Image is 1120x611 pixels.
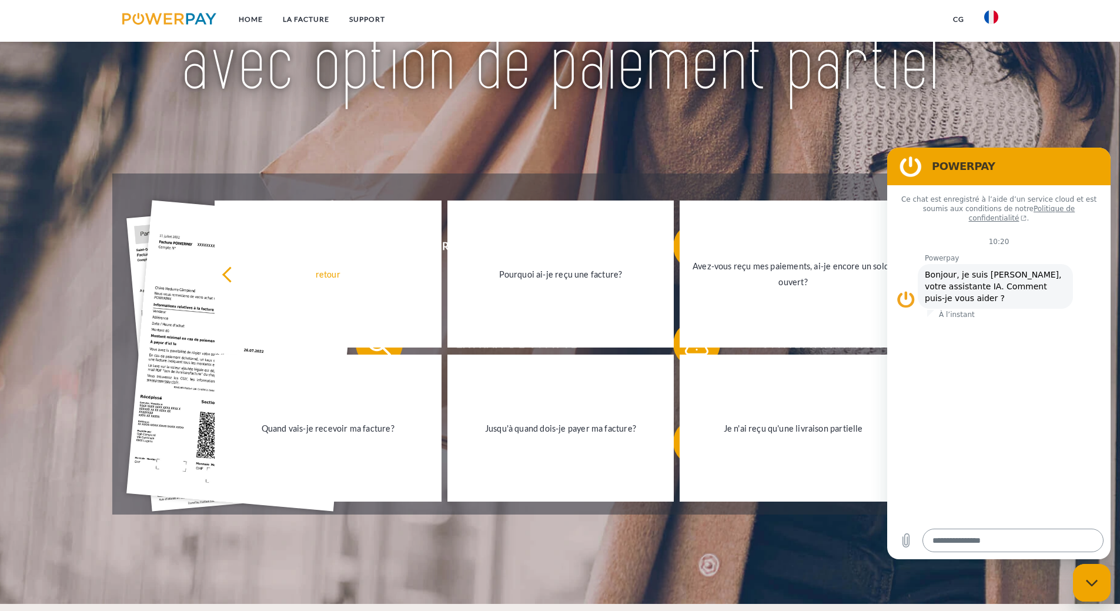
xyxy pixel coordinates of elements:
[943,9,974,30] a: CG
[339,9,395,30] a: Support
[273,9,339,30] a: LA FACTURE
[687,420,900,436] div: Je n'ai reçu qu'une livraison partielle
[687,258,900,290] div: Avez-vous reçu mes paiements, ai-je encore un solde ouvert?
[229,9,273,30] a: Home
[454,420,667,436] div: Jusqu'à quand dois-je payer ma facture?
[680,201,907,348] a: Avez-vous reçu mes paiements, ai-je encore un solde ouvert?
[222,266,434,282] div: retour
[222,420,434,436] div: Quand vais-je recevoir ma facture?
[887,148,1111,559] iframe: Fenêtre de messagerie
[122,13,217,25] img: logo-powerpay.svg
[454,266,667,282] div: Pourquoi ai-je reçu une facture?
[984,10,998,24] img: fr
[1073,564,1111,602] iframe: Bouton de lancement de la fenêtre de messagerie, conversation en cours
